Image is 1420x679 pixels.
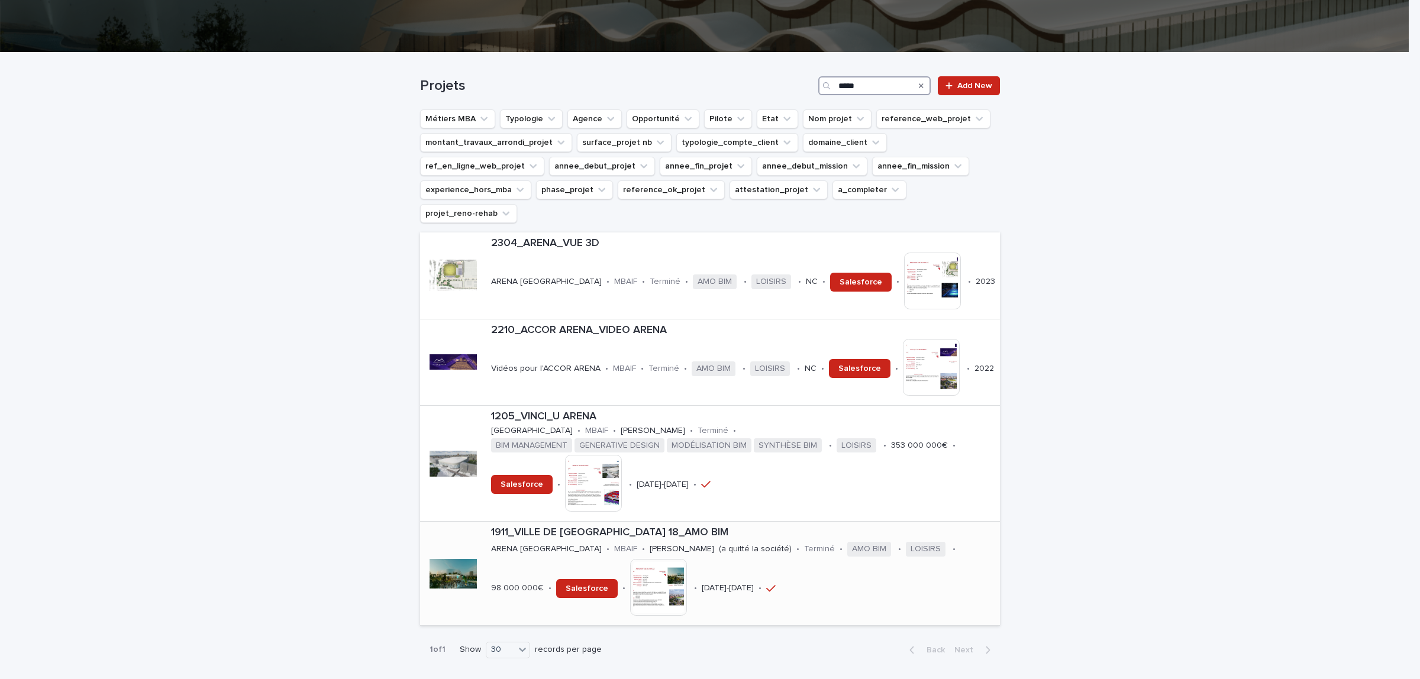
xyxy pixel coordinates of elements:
[420,180,531,199] button: experience_hors_mba
[840,544,843,554] p: •
[585,426,608,436] p: MBAIF
[642,277,645,287] p: •
[420,406,1000,522] a: 1205_VINCI_U ARENA[GEOGRAPHIC_DATA]•MBAIF•[PERSON_NAME]•Terminé•BIM MANAGEMENTGENERATIVE DESIGNMO...
[730,180,828,199] button: attestation_projet
[557,480,560,490] p: •
[837,438,876,453] span: LOISIRS
[821,364,824,374] p: •
[420,157,544,176] button: ref_en_ligne_web_projet
[420,522,1000,625] a: 1911_VILLE DE [GEOGRAPHIC_DATA] 18_AMO BIMARENA [GEOGRAPHIC_DATA]•MBAIF•[PERSON_NAME] (a quitté l...
[891,441,948,451] p: 353 000 000€
[898,544,901,554] p: •
[957,82,992,90] span: Add New
[613,364,636,374] p: MBAIF
[491,526,995,539] p: 1911_VILLE DE [GEOGRAPHIC_DATA] 18_AMO BIM
[822,277,825,287] p: •
[759,583,761,593] p: •
[967,364,970,374] p: •
[575,438,664,453] span: GENERATIVE DESIGN
[872,157,969,176] button: annee_fin_mission
[919,646,945,654] span: Back
[618,180,725,199] button: reference_ok_projet
[693,480,696,490] p: •
[818,76,931,95] input: Search
[685,277,688,287] p: •
[806,277,818,287] p: NC
[798,277,801,287] p: •
[832,180,906,199] button: a_completer
[702,583,754,593] p: [DATE]-[DATE]
[676,133,798,152] button: typologie_compte_client
[896,277,899,287] p: •
[420,109,495,128] button: Métiers MBA
[829,441,832,451] p: •
[650,544,792,554] p: [PERSON_NAME] (a quitté la société)
[797,364,800,374] p: •
[491,475,553,494] a: Salesforce
[420,133,572,152] button: montant_travaux_arrondi_projet
[804,544,835,554] p: Terminé
[614,277,637,287] p: MBAIF
[420,232,1000,319] a: 2304_ARENA_VUE 3DARENA [GEOGRAPHIC_DATA]•MBAIF•Terminé•AMO BIM•LOISIRS•NC•Salesforce••2023
[976,277,995,287] p: 2023
[803,133,887,152] button: domaine_client
[549,157,655,176] button: annee_debut_projet
[501,480,543,489] span: Salesforce
[883,441,886,451] p: •
[938,76,1000,95] a: Add New
[491,438,572,453] span: BIM MANAGEMENT
[491,410,995,423] p: 1205_VINCI_U ARENA
[613,426,616,436] p: •
[420,77,814,95] h1: Projets
[950,645,1000,655] button: Next
[566,584,608,593] span: Salesforce
[895,364,898,374] p: •
[754,438,822,453] span: SYNTHÈSE BIM
[660,157,752,176] button: annee_fin_projet
[690,426,693,436] p: •
[733,426,736,436] p: •
[629,480,632,490] p: •
[751,274,791,289] span: LOISIRS
[805,364,816,374] p: NC
[627,109,699,128] button: Opportunité
[500,109,563,128] button: Typologie
[491,237,995,250] p: 2304_ARENA_VUE 3D
[486,644,515,656] div: 30
[577,133,672,152] button: surface_projet nb
[621,426,685,436] p: [PERSON_NAME]
[577,426,580,436] p: •
[605,364,608,374] p: •
[974,364,994,374] p: 2022
[420,319,1000,406] a: 2210_ACCOR ARENA_VIDEO ARENAVidéos pour l'ACCOR ARENA•MBAIF•Terminé•AMO BIM•LOISIRS•NC•Salesforce...
[650,277,680,287] p: Terminé
[838,364,881,373] span: Salesforce
[750,361,790,376] span: LOISIRS
[606,277,609,287] p: •
[536,180,613,199] button: phase_projet
[491,364,601,374] p: Vidéos pour l'ACCOR ARENA
[420,204,517,223] button: projet_reno-rehab
[840,278,882,286] span: Salesforce
[535,645,602,655] p: records per page
[830,273,892,292] a: Salesforce
[491,583,544,593] p: 98 000 000€
[757,157,867,176] button: annee_debut_mission
[641,364,644,374] p: •
[420,635,455,664] p: 1 of 1
[614,544,637,554] p: MBAIF
[757,109,798,128] button: Etat
[648,364,679,374] p: Terminé
[622,583,625,593] p: •
[906,542,945,557] span: LOISIRS
[642,544,645,554] p: •
[796,544,799,554] p: •
[954,646,980,654] span: Next
[704,109,752,128] button: Pilote
[491,277,602,287] p: ARENA [GEOGRAPHIC_DATA]
[460,645,481,655] p: Show
[968,277,971,287] p: •
[692,361,735,376] span: AMO BIM
[548,583,551,593] p: •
